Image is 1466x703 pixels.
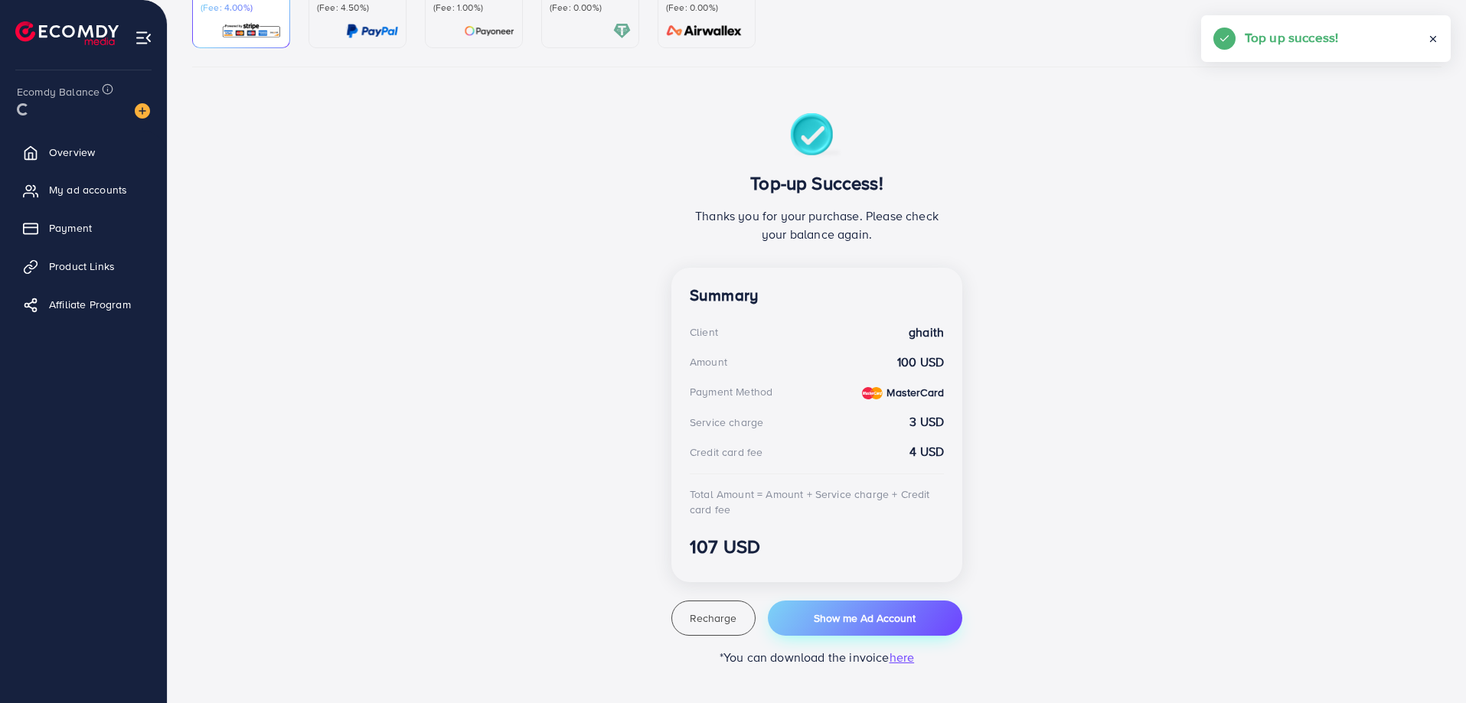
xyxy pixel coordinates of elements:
span: here [890,649,915,666]
span: Ecomdy Balance [17,84,100,99]
h4: Summary [690,286,944,305]
iframe: Chat [1401,634,1455,692]
strong: MasterCard [886,385,944,400]
div: Service charge [690,415,763,430]
img: logo [15,21,119,45]
h3: Top-up Success! [690,172,944,194]
span: Show me Ad Account [814,610,916,626]
button: Show me Ad Account [768,600,962,636]
p: Thanks you for your purchase. Please check your balance again. [690,207,944,243]
img: credit [862,387,883,399]
a: Overview [11,137,155,168]
div: Payment Method [690,384,772,399]
p: (Fee: 0.00%) [550,2,631,14]
div: Credit card fee [690,444,762,460]
a: Payment [11,213,155,243]
span: Overview [49,145,95,160]
img: card [661,22,747,40]
p: (Fee: 0.00%) [666,2,747,14]
strong: 100 USD [897,353,944,371]
h5: Top up success! [1245,28,1338,47]
img: card [346,22,398,40]
strong: 4 USD [909,443,944,461]
div: Total Amount = Amount + Service charge + Credit card fee [690,487,944,518]
a: Affiliate Program [11,289,155,320]
strong: 3 USD [909,413,944,431]
p: (Fee: 4.50%) [317,2,398,14]
div: Amount [690,354,727,369]
p: (Fee: 4.00%) [201,2,282,14]
span: Affiliate Program [49,297,131,312]
h3: 107 USD [690,535,944,558]
img: card [613,22,631,40]
img: image [135,103,150,119]
strong: ghaith [909,324,944,341]
span: Product Links [49,259,115,274]
p: (Fee: 1.00%) [433,2,514,14]
p: *You can download the invoice [671,648,962,666]
img: card [221,22,282,40]
span: Payment [49,220,92,236]
button: Recharge [671,600,756,636]
img: menu [135,29,152,47]
div: Client [690,324,718,340]
a: My ad accounts [11,174,155,205]
span: Recharge [690,610,736,626]
a: Product Links [11,251,155,282]
img: card [464,22,514,40]
span: My ad accounts [49,182,127,197]
img: success [790,113,844,160]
